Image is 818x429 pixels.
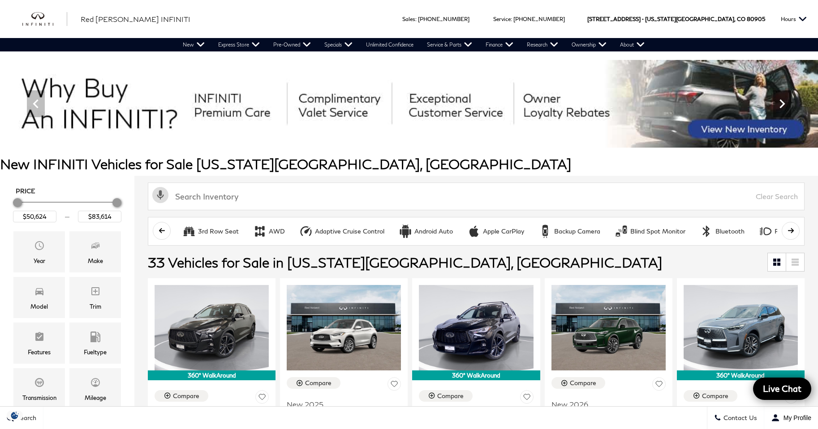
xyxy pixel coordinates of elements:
[754,222,810,241] button: Fog LightsFog Lights
[90,284,101,302] span: Trim
[551,377,605,389] button: Compare Vehicle
[462,222,529,241] button: Apple CarPlayApple CarPlay
[483,227,524,235] div: Apple CarPlay
[198,227,239,235] div: 3rd Row Seat
[394,222,458,241] button: Android AutoAndroid Auto
[155,285,269,370] img: 2025 INFINITI QX50 SPORT AWD
[695,222,749,241] button: BluetoothBluetooth
[684,390,737,402] button: Compare Vehicle
[248,222,290,241] button: AWDAWD
[176,38,651,51] nav: Main Navigation
[27,90,45,117] div: Previous
[16,187,119,195] h5: Price
[28,347,51,357] div: Features
[759,225,772,238] div: Fog Lights
[436,131,445,140] span: Go to slide 7
[287,394,401,418] a: New 2025INFINITI QX50 LUXE AWD
[85,393,106,403] div: Mileage
[4,411,25,420] img: Opt-Out Icon
[613,38,651,51] a: About
[520,38,565,51] a: Research
[305,379,332,387] div: Compare
[420,38,479,51] a: Service & Parts
[148,370,276,380] div: 360° WalkAround
[155,390,208,402] button: Compare Vehicle
[112,198,121,207] div: Maximum Price
[173,392,199,400] div: Compare
[551,285,666,370] img: 2026 INFINITI QX60 LUXE AWD
[90,238,101,256] span: Make
[479,38,520,51] a: Finance
[684,285,798,370] img: 2026 INFINITI QX60 LUXE AWD
[418,16,469,22] a: [PHONE_NUMBER]
[287,400,394,409] span: New 2025
[780,414,811,421] span: My Profile
[267,38,318,51] a: Pre-Owned
[153,222,171,240] button: scroll left
[570,379,596,387] div: Compare
[419,285,533,370] img: 2025 INFINITI QX50 SPORT AWD
[13,198,22,207] div: Minimum Price
[652,377,666,394] button: Save Vehicle
[269,227,285,235] div: AWD
[30,302,48,311] div: Model
[721,414,757,422] span: Contact Us
[13,323,65,364] div: FeaturesFeatures
[69,368,121,409] div: MileageMileage
[615,225,628,238] div: Blind Spot Monitor
[299,225,313,238] div: Adaptive Cruise Control
[399,225,412,238] div: Android Auto
[551,394,666,418] a: New 2026INFINITI QX60 LUXE AWD
[69,323,121,364] div: FueltypeFueltype
[448,131,457,140] span: Go to slide 8
[287,377,340,389] button: Compare Vehicle
[34,375,45,393] span: Transmission
[467,225,481,238] div: Apple CarPlay
[538,225,552,238] div: Backup Camera
[758,383,806,394] span: Live Chat
[318,38,359,51] a: Specials
[702,392,728,400] div: Compare
[90,302,101,311] div: Trim
[415,16,417,22] span: :
[88,256,103,266] div: Make
[398,131,407,140] span: Go to slide 4
[176,38,211,51] a: New
[677,370,805,380] div: 360° WalkAround
[13,195,121,222] div: Price
[700,225,713,238] div: Bluetooth
[13,368,65,409] div: TransmissionTransmission
[152,187,168,203] svg: Click to toggle on voice search
[630,227,685,235] div: Blind Spot Monitor
[13,231,65,272] div: YearYear
[34,238,45,256] span: Year
[148,183,805,210] input: Search Inventory
[520,390,534,407] button: Save Vehicle
[22,393,56,403] div: Transmission
[34,329,45,347] span: Features
[34,284,45,302] span: Model
[14,414,36,422] span: Search
[551,400,659,409] span: New 2026
[419,390,473,402] button: Compare Vehicle
[84,347,107,357] div: Fueltype
[287,285,401,370] img: 2025 INFINITI QX50 LUXE AWD
[782,222,800,240] button: scroll right
[81,14,190,25] a: Red [PERSON_NAME] INFINITI
[253,225,267,238] div: AWD
[78,211,121,222] input: Maximum
[13,277,65,318] div: ModelModel
[13,211,56,222] input: Minimum
[387,377,401,394] button: Save Vehicle
[386,131,395,140] span: Go to slide 3
[775,227,805,235] div: Fog Lights
[437,392,464,400] div: Compare
[294,222,389,241] button: Adaptive Cruise ControlAdaptive Cruise Control
[359,38,420,51] a: Unlimited Confidence
[315,227,384,235] div: Adaptive Cruise Control
[565,38,613,51] a: Ownership
[423,131,432,140] span: Go to slide 6
[411,131,420,140] span: Go to slide 5
[373,131,382,140] span: Go to slide 2
[513,16,565,22] a: [PHONE_NUMBER]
